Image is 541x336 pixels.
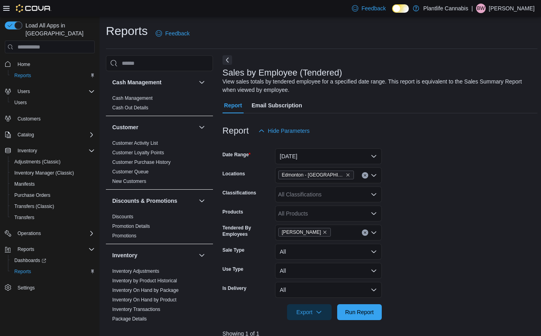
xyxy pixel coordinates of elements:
span: Customers [18,116,41,122]
button: Run Report [337,304,382,320]
a: Cash Management [112,95,152,101]
span: Customer Purchase History [112,159,171,165]
span: Manifests [11,179,95,189]
span: Reports [14,268,31,275]
a: New Customers [112,179,146,184]
div: Customer [106,138,213,189]
button: Discounts & Promotions [112,197,195,205]
span: Adjustments (Classic) [14,159,61,165]
a: Inventory On Hand by Product [112,297,176,303]
a: Cash Out Details [112,105,148,111]
button: Users [14,87,33,96]
a: Customer Queue [112,169,148,175]
a: Purchase Orders [11,190,54,200]
button: Adjustments (Classic) [8,156,98,167]
label: Classifications [223,190,256,196]
span: Report [224,97,242,113]
span: Settings [14,283,95,293]
span: Export [292,304,327,320]
button: Clear input [362,229,368,236]
span: Purchase Orders [11,190,95,200]
button: Reports [8,266,98,277]
span: Inventory [18,148,37,154]
button: Open list of options [371,210,377,217]
label: Is Delivery [223,285,246,291]
span: Transfers (Classic) [14,203,54,210]
label: Sale Type [223,247,244,253]
label: Tendered By Employees [223,225,272,237]
span: Package Details [112,316,147,322]
a: Feedback [349,0,389,16]
button: Settings [2,282,98,293]
button: Cash Management [197,78,207,87]
button: All [275,282,382,298]
span: Inventory Manager (Classic) [11,168,95,178]
span: Adjustments (Classic) [11,157,95,167]
button: Reports [14,245,37,254]
a: Feedback [152,25,193,41]
button: Cash Management [112,78,195,86]
h3: Cash Management [112,78,162,86]
span: Promotions [112,233,137,239]
span: Users [14,87,95,96]
span: New Customers [112,178,146,185]
h3: Report [223,126,249,136]
span: [PERSON_NAME] [282,228,321,236]
a: Inventory Adjustments [112,268,159,274]
span: Blair Willaims [278,228,331,237]
button: Inventory [2,145,98,156]
p: | [471,4,473,13]
button: Home [2,58,98,70]
span: Users [14,99,27,106]
button: Purchase Orders [8,190,98,201]
div: Cash Management [106,93,213,116]
a: Customer Purchase History [112,159,171,165]
button: Next [223,55,232,65]
a: Customer Activity List [112,140,158,146]
span: Run Report [345,308,374,316]
span: Transfers [14,214,34,221]
span: Operations [14,229,95,238]
button: Customer [112,123,195,131]
button: Discounts & Promotions [197,196,207,206]
button: Reports [2,244,98,255]
a: Customers [14,114,44,124]
a: Home [14,60,33,69]
button: Hide Parameters [255,123,313,139]
button: Users [8,97,98,108]
button: Customer [197,122,207,132]
button: Inventory Manager (Classic) [8,167,98,179]
button: Catalog [14,130,37,140]
button: Transfers (Classic) [8,201,98,212]
h3: Sales by Employee (Tendered) [223,68,342,78]
span: Edmonton - [GEOGRAPHIC_DATA] [282,171,344,179]
a: Adjustments (Classic) [11,157,64,167]
button: Customers [2,113,98,124]
a: Reports [11,267,34,276]
h3: Inventory [112,251,137,259]
a: Inventory by Product Historical [112,278,177,284]
span: Manifests [14,181,35,187]
span: Transfers (Classic) [11,202,95,211]
span: Customers [14,114,95,124]
a: Discounts [112,214,133,219]
span: Settings [18,285,35,291]
p: Plantlife Cannabis [423,4,468,13]
button: Operations [14,229,44,238]
span: Inventory [14,146,95,155]
a: Package Details [112,316,147,322]
button: Catalog [2,129,98,140]
button: Inventory [14,146,40,155]
a: Inventory Transactions [112,307,160,312]
button: Open list of options [371,229,377,236]
span: Operations [18,230,41,237]
span: Customer Loyalty Points [112,150,164,156]
button: Manifests [8,179,98,190]
button: Remove Edmonton - Windermere Crossing from selection in this group [346,173,350,177]
button: All [275,263,382,279]
span: Transfers [11,213,95,222]
button: Open list of options [371,172,377,179]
